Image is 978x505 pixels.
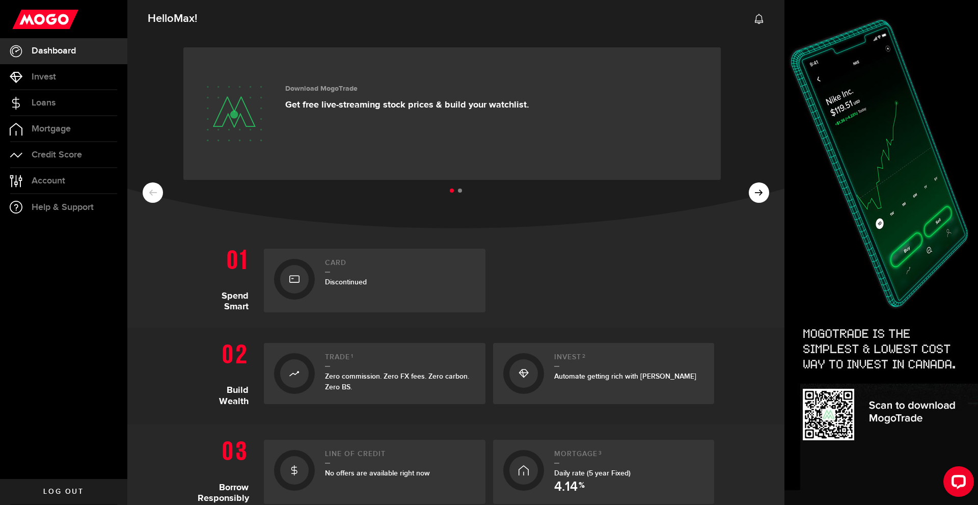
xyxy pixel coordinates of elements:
h1: Borrow Responsibly [198,435,256,504]
a: Line of creditNo offers are available right now [264,440,485,504]
h2: Line of credit [325,450,475,464]
span: Zero commission. Zero FX fees. Zero carbon. Zero BS. [325,372,469,391]
a: Mortgage3Daily rate (5 year Fixed) 4.14 % [493,440,715,504]
span: Dashboard [32,46,76,56]
a: Invest2Automate getting rich with [PERSON_NAME] [493,343,715,404]
a: Trade1Zero commission. Zero FX fees. Zero carbon. Zero BS. [264,343,485,404]
sup: 2 [582,353,586,359]
span: Hello ! [148,8,197,30]
h3: Download MogoTrade [285,85,529,93]
span: Account [32,176,65,185]
span: Automate getting rich with [PERSON_NAME] [554,372,696,381]
h2: Card [325,259,475,273]
h1: Spend Smart [198,244,256,312]
h1: Build Wealth [198,338,256,409]
span: Discontinued [325,278,367,286]
span: Log out [43,488,84,495]
p: Get free live-streaming stock prices & build your watchlist. [285,99,529,111]
span: Max [174,12,195,25]
span: Invest [32,72,56,82]
span: Credit Score [32,150,82,160]
span: Loans [32,98,56,108]
span: 4.14 [554,481,578,494]
sup: 1 [351,353,354,359]
h2: Trade [325,353,475,367]
a: CardDiscontinued [264,249,485,312]
span: No offers are available right now [325,469,430,477]
h2: Invest [554,353,704,367]
span: Mortgage [32,124,71,134]
span: Help & Support [32,203,94,212]
span: % [579,482,585,494]
a: Download MogoTrade Get free live-streaming stock prices & build your watchlist. [183,47,721,180]
h2: Mortgage [554,450,704,464]
iframe: LiveChat chat widget [935,462,978,505]
sup: 3 [599,450,602,456]
span: Daily rate (5 year Fixed) [554,469,631,477]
